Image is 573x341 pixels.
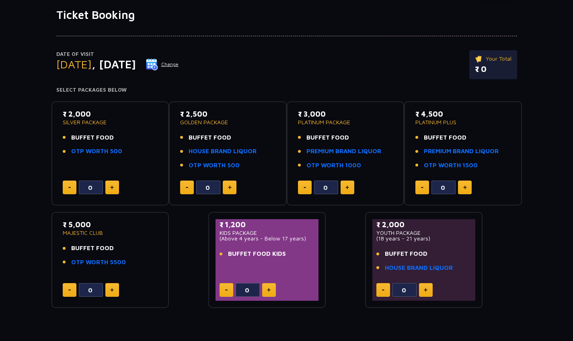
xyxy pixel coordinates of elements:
img: minus [68,290,71,291]
img: plus [424,288,427,292]
span: BUFFET FOOD [71,133,114,142]
p: PLATINUM PACKAGE [298,119,393,125]
img: minus [225,290,228,291]
img: minus [304,187,306,188]
span: BUFFET FOOD KIDS [228,249,286,259]
img: ticket [475,54,483,63]
p: ₹ 5,000 [63,219,158,230]
p: Date of Visit [56,50,179,58]
p: SILVER PACKAGE [63,119,158,125]
p: GOLDEN PACKAGE [180,119,275,125]
a: PREMIUM BRAND LIQUOR [306,147,381,156]
span: BUFFET FOOD [71,244,114,253]
p: (18 years - 21 years) [376,236,472,241]
h1: Ticket Booking [56,8,517,22]
img: plus [228,185,232,189]
img: minus [68,187,71,188]
p: MAJESTIC CLUB [63,230,158,236]
a: HOUSE BRAND LIQUOR [385,263,453,273]
a: PREMIUM BRAND LIQUOR [424,147,499,156]
a: OTP WORTH 1500 [424,161,478,170]
p: ₹ 4,500 [415,109,511,119]
p: ₹ 0 [475,63,511,75]
img: plus [110,185,114,189]
p: Your Total [475,54,511,63]
span: [DATE] [56,58,92,71]
a: OTP WORTH 500 [71,147,122,156]
span: BUFFET FOOD [306,133,349,142]
p: (Above 4 years - Below 17 years) [220,236,315,241]
a: HOUSE BRAND LIQUOR [189,147,257,156]
p: ₹ 2,500 [180,109,275,119]
h4: Select Packages Below [56,87,517,93]
p: ₹ 2,000 [63,109,158,119]
img: minus [421,187,423,188]
img: plus [110,288,114,292]
img: minus [382,290,384,291]
span: , [DATE] [92,58,136,71]
p: ₹ 3,000 [298,109,393,119]
p: ₹ 1,200 [220,219,315,230]
a: OTP WORTH 5500 [71,258,126,267]
img: plus [267,288,271,292]
a: OTP WORTH 1000 [306,161,361,170]
img: plus [463,185,467,189]
a: OTP WORTH 500 [189,161,240,170]
span: BUFFET FOOD [424,133,466,142]
img: plus [345,185,349,189]
p: KIDS PACKAGE [220,230,315,236]
span: BUFFET FOOD [189,133,231,142]
p: ₹ 2,000 [376,219,472,230]
p: YOUTH PACKAGE [376,230,472,236]
p: PLATINUM PLUS [415,119,511,125]
img: minus [186,187,188,188]
button: Change [146,58,179,71]
span: BUFFET FOOD [385,249,427,259]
